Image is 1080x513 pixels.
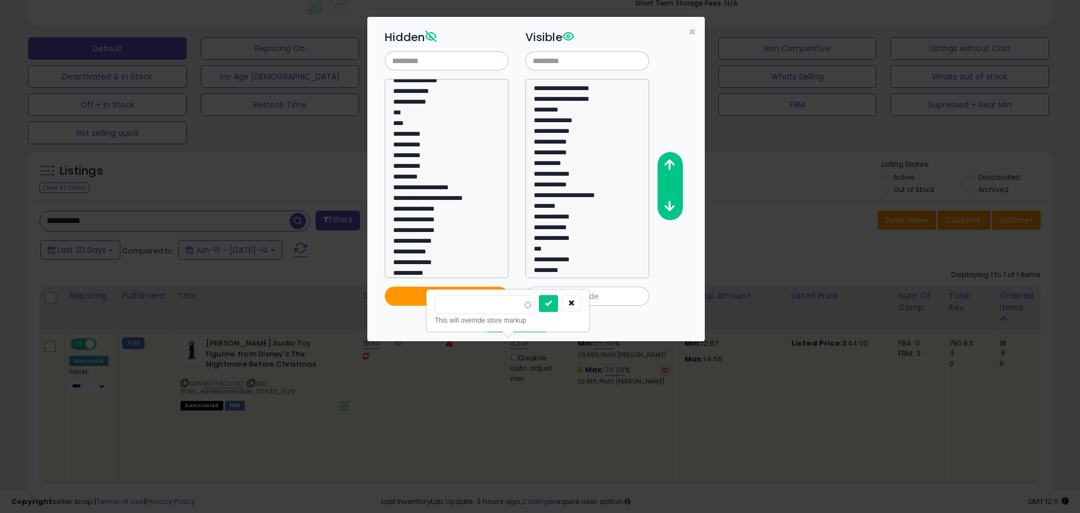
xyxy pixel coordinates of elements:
button: Show [385,287,508,306]
h3: Visible [525,29,649,46]
button: Hide [525,287,649,306]
h3: Hidden [385,29,508,46]
span: × [688,24,696,40]
div: This will override store markup [435,315,581,326]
